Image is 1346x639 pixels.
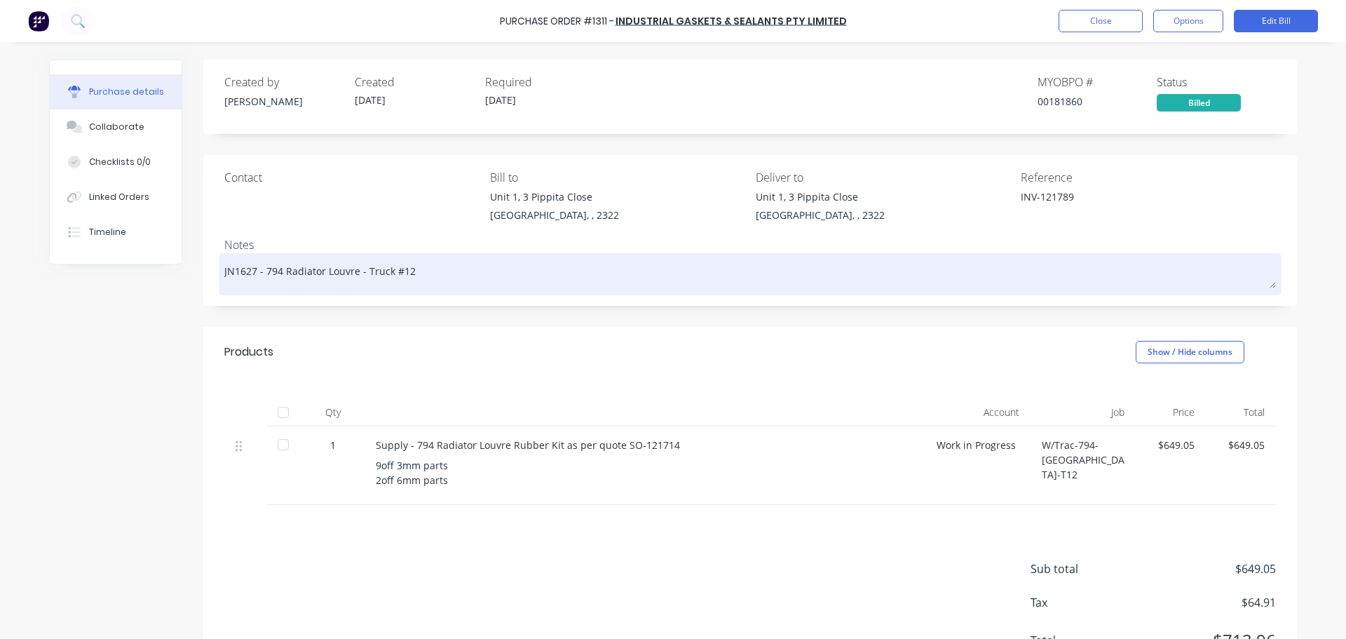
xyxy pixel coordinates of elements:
[485,74,604,90] div: Required
[1136,560,1276,577] span: $649.05
[1136,594,1276,611] span: $64.91
[89,121,144,133] div: Collaborate
[50,215,182,250] button: Timeline
[224,236,1276,253] div: Notes
[1136,398,1206,426] div: Price
[224,94,344,109] div: [PERSON_NAME]
[1136,341,1244,363] button: Show / Hide columns
[301,398,365,426] div: Qty
[1157,94,1241,112] div: Billed
[224,344,273,361] div: Products
[50,180,182,215] button: Linked Orders
[1147,438,1195,452] div: $649.05
[925,398,1031,426] div: Account
[355,74,474,90] div: Created
[1021,189,1196,221] textarea: INV-121789
[376,438,914,452] div: Supply - 794 Radiator Louvre Rubber Kit as per quote SO-121714
[925,426,1031,505] div: Work in Progress
[313,438,353,452] div: 1
[1153,10,1223,32] button: Options
[616,14,847,28] a: Industrial Gaskets & Sealants Pty Limited
[89,191,149,203] div: Linked Orders
[756,208,885,222] div: [GEOGRAPHIC_DATA], , 2322
[1031,560,1136,577] span: Sub total
[1206,398,1276,426] div: Total
[1157,74,1276,90] div: Status
[224,257,1276,288] textarea: JN1627 - 794 Radiator Louvre - Truck #12
[1234,10,1318,32] button: Edit Bill
[1038,74,1157,90] div: MYOB PO #
[1031,426,1136,505] div: W/Trac-794-[GEOGRAPHIC_DATA]-T12
[1031,594,1136,611] span: Tax
[376,458,914,487] div: 9off 3mm parts 2off 6mm parts
[89,86,164,98] div: Purchase details
[224,169,480,186] div: Contact
[1031,398,1136,426] div: Job
[1217,438,1265,452] div: $649.05
[756,189,885,204] div: Unit 1, 3 Pippita Close
[490,208,619,222] div: [GEOGRAPHIC_DATA], , 2322
[28,11,49,32] img: Factory
[50,109,182,144] button: Collaborate
[1038,94,1157,109] div: 00181860
[756,169,1011,186] div: Deliver to
[490,189,619,204] div: Unit 1, 3 Pippita Close
[490,169,745,186] div: Bill to
[1059,10,1143,32] button: Close
[89,226,126,238] div: Timeline
[224,74,344,90] div: Created by
[1021,169,1276,186] div: Reference
[50,74,182,109] button: Purchase details
[500,14,614,29] div: Purchase Order #1311 -
[50,144,182,180] button: Checklists 0/0
[89,156,151,168] div: Checklists 0/0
